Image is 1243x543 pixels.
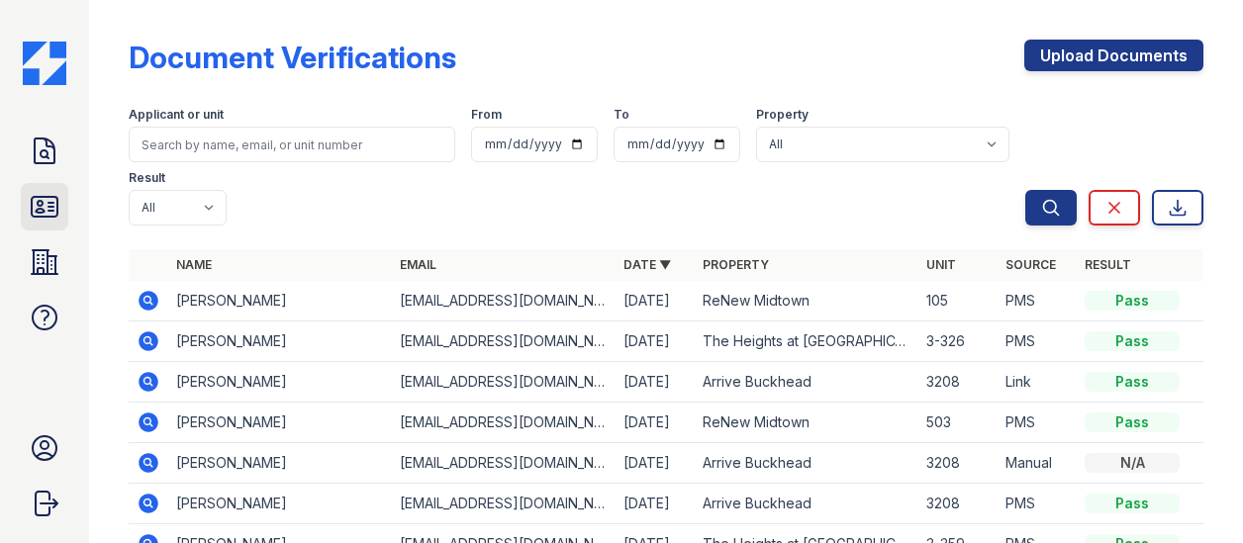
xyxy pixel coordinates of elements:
[616,321,695,362] td: [DATE]
[471,107,502,123] label: From
[129,170,165,186] label: Result
[392,403,616,443] td: [EMAIL_ADDRESS][DOMAIN_NAME]
[129,107,224,123] label: Applicant or unit
[1085,494,1180,513] div: Pass
[1005,257,1056,272] a: Source
[926,257,956,272] a: Unit
[998,281,1077,321] td: PMS
[400,257,436,272] a: Email
[614,107,629,123] label: To
[756,107,809,123] label: Property
[129,40,456,75] div: Document Verifications
[168,321,392,362] td: [PERSON_NAME]
[695,443,918,484] td: Arrive Buckhead
[392,321,616,362] td: [EMAIL_ADDRESS][DOMAIN_NAME]
[1085,372,1180,392] div: Pass
[695,321,918,362] td: The Heights at [GEOGRAPHIC_DATA]
[168,484,392,524] td: [PERSON_NAME]
[695,403,918,443] td: ReNew Midtown
[1085,453,1180,473] div: N/A
[616,362,695,403] td: [DATE]
[998,484,1077,524] td: PMS
[918,281,998,321] td: 105
[392,362,616,403] td: [EMAIL_ADDRESS][DOMAIN_NAME]
[1085,257,1131,272] a: Result
[392,484,616,524] td: [EMAIL_ADDRESS][DOMAIN_NAME]
[998,321,1077,362] td: PMS
[616,403,695,443] td: [DATE]
[168,403,392,443] td: [PERSON_NAME]
[998,443,1077,484] td: Manual
[998,362,1077,403] td: Link
[1085,331,1180,351] div: Pass
[998,403,1077,443] td: PMS
[918,484,998,524] td: 3208
[23,42,66,85] img: CE_Icon_Blue-c292c112584629df590d857e76928e9f676e5b41ef8f769ba2f05ee15b207248.png
[129,127,455,162] input: Search by name, email, or unit number
[616,281,695,321] td: [DATE]
[176,257,212,272] a: Name
[695,484,918,524] td: Arrive Buckhead
[168,443,392,484] td: [PERSON_NAME]
[918,321,998,362] td: 3-326
[1085,291,1180,311] div: Pass
[695,281,918,321] td: ReNew Midtown
[703,257,769,272] a: Property
[1024,40,1203,71] a: Upload Documents
[168,281,392,321] td: [PERSON_NAME]
[168,362,392,403] td: [PERSON_NAME]
[616,443,695,484] td: [DATE]
[918,403,998,443] td: 503
[695,362,918,403] td: Arrive Buckhead
[918,362,998,403] td: 3208
[1085,412,1180,432] div: Pass
[623,257,671,272] a: Date ▼
[392,281,616,321] td: [EMAIL_ADDRESS][DOMAIN_NAME]
[392,443,616,484] td: [EMAIL_ADDRESS][DOMAIN_NAME]
[616,484,695,524] td: [DATE]
[918,443,998,484] td: 3208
